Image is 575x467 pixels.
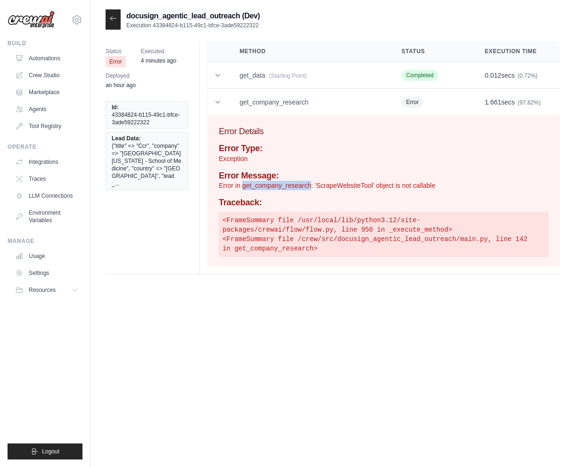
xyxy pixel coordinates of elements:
a: Integrations [11,154,82,169]
h4: Error Message: [219,171,549,181]
span: (0.72%) [517,72,537,79]
td: secs [473,62,560,89]
time: August 19, 2025 at 11:43 PDT [106,82,136,89]
a: LLM Connections [11,188,82,203]
div: Build [8,40,82,47]
span: Logout [42,448,59,455]
a: Crew Studio [11,68,82,83]
th: Method [228,41,390,62]
span: (97.82%) [517,99,541,106]
a: Settings [11,266,82,281]
a: Environment Variables [11,205,82,228]
a: Marketplace [11,85,82,100]
span: 43384824-b115-49c1-bfce-3ade59222322 [112,111,182,126]
span: Resources [29,286,56,294]
a: Tool Registry [11,119,82,134]
td: secs [473,89,560,116]
span: Error [402,97,424,108]
div: Operate [8,143,82,151]
p: Execution 43384824-b115-49c1-bfce-3ade59222322 [126,22,260,29]
span: Executed [141,47,176,56]
span: Id: [112,104,119,111]
h4: Traceback: [219,198,549,208]
span: Lead Data: [112,135,140,142]
span: Completed [402,70,438,81]
td: get_company_research [228,89,390,116]
a: Traces [11,171,82,186]
div: Manage [8,237,82,245]
a: Automations [11,51,82,66]
h2: docusign_agentic_lead_outreach (Dev) [126,10,260,22]
a: Agents [11,102,82,117]
span: 1.661 [485,98,501,106]
img: Logo [8,11,55,29]
time: August 19, 2025 at 12:28 PDT [141,57,176,64]
span: Status [106,47,126,56]
h4: Error Type: [219,144,549,154]
span: (Starting Point) [269,72,307,79]
span: 0.012 [485,72,501,79]
td: get_data [228,62,390,89]
span: Error [106,56,126,67]
h3: Error Details [219,125,549,138]
iframe: Chat Widget [528,422,575,467]
th: Execution Time [473,41,560,62]
span: Deployed [106,71,136,81]
button: Resources [11,282,82,298]
span: {"title" => "Ccr", "company" => "[GEOGRAPHIC_DATA][US_STATE] - School of Medicine", "country" => ... [112,142,182,187]
pre: <FrameSummary file /usr/local/lib/python3.12/site-packages/crewai/flow/flow.py, line 950 in _exec... [219,212,549,257]
p: Exception [219,154,549,163]
button: Logout [8,443,82,459]
a: Usage [11,249,82,264]
p: Error in get_company_research: 'ScrapeWebsiteTool' object is not callable [219,181,549,190]
th: Status [390,41,474,62]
